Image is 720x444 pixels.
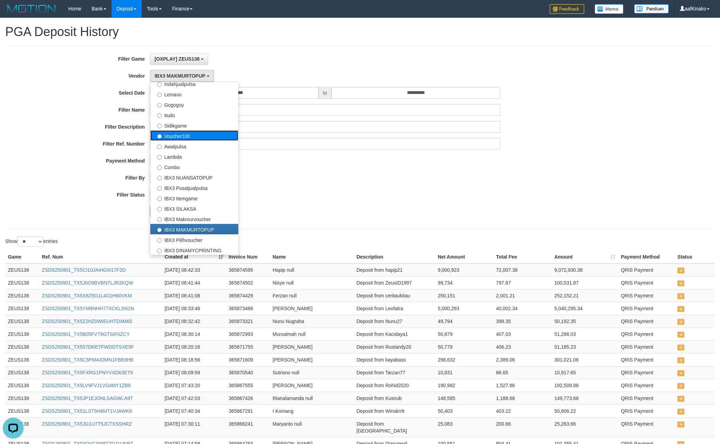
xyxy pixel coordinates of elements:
td: Deposit from ceritaukitau [354,289,435,302]
td: Nunu Nugraha [270,315,354,328]
td: QRIS Payment [618,353,675,366]
td: QRIS Payment [618,276,675,289]
td: 190,982 [435,379,493,392]
span: UNPAID [677,306,684,312]
td: [DATE] 08:20:16 [162,340,226,353]
th: Invoice Num [226,251,270,263]
a: ZSDS250901_TX5Z2HZ0WIEUHTD4M65 [42,319,132,324]
select: Showentries [17,236,43,247]
th: Amount: activate to sort column ascending [552,251,618,263]
img: Button%20Memo.svg [595,4,624,14]
td: 407.03 [493,328,551,340]
input: Itudo [157,113,162,118]
td: [DATE] 07:30:11 [162,417,226,437]
td: QRIS Payment [618,340,675,353]
td: [DATE] 07:42:03 [162,392,226,404]
td: 301,021.06 [552,353,618,366]
a: ZSDS250901_TX5JP1EJONLSAGWLA9T [42,395,133,401]
span: UNPAID [677,396,684,402]
td: I Komang [270,404,354,417]
td: ZEUS138 [5,328,39,340]
td: Deposit from Kacidaya1 [354,328,435,340]
span: UNPAID [677,345,684,350]
td: Rianalamanda null [270,392,354,404]
th: Total Fee [493,251,551,263]
input: IBX3 Makmurvoucher [157,217,162,222]
label: IBX3 Pilihvoucher [150,234,238,245]
label: Awalpulsa [150,141,238,151]
th: Payment Method [618,251,675,263]
span: UNPAID [677,268,684,273]
span: UNPAID [677,319,684,325]
td: 86.65 [493,366,551,379]
td: QRIS Payment [618,302,675,315]
td: 250,151 [435,289,493,302]
th: Name [270,251,354,263]
td: 51,185.23 [552,340,618,353]
td: 365867291 [226,404,270,417]
td: Deposit from Tarzan77 [354,366,435,379]
span: UNPAID [677,357,684,363]
label: Voucher100 [150,130,238,141]
input: IBX3 SILAKSA [157,207,162,211]
input: IBX3 Pilihvoucher [157,238,162,243]
td: Deposit from Nunu27 [354,315,435,328]
td: 398.35 [493,315,551,328]
td: 192,509.86 [552,379,618,392]
input: Awalpulsa [157,145,162,149]
td: 365873468 [226,302,270,315]
span: IBX3 MAKMURTOPUP [154,73,205,79]
td: ZEUS138 [5,302,39,315]
td: 365867555 [226,379,270,392]
input: IBX3 Itemgame [157,197,162,201]
td: [PERSON_NAME] [270,379,354,392]
span: to [319,87,332,99]
td: Nisye null [270,276,354,289]
input: Indahjualpulsa [157,82,162,87]
td: 5,040,295.34 [552,302,618,315]
td: 40,002.34 [493,302,551,315]
td: QRIS Payment [618,289,675,302]
a: ZSDS250901_TX51LST5H6MT1VJAWKK [42,408,133,414]
td: [DATE] 08:41:08 [162,289,226,302]
input: IBX3 Pusatjualpulsa [157,186,162,191]
th: Status [675,251,715,263]
td: QRIS Payment [618,315,675,328]
input: IBX3 MAKMURTOPUP [157,228,162,232]
td: ZEUS138 [5,315,39,328]
td: ZEUS138 [5,289,39,302]
button: [OXPLAY] ZEUS138 [150,53,208,65]
td: 200.66 [493,417,551,437]
td: [DATE] 07:40:34 [162,404,226,417]
label: IBX3 MAKMURTOPUP [150,224,238,234]
td: 797.87 [493,276,551,289]
td: ZEUS138 [5,353,39,366]
td: 9,000,923 [435,263,493,277]
td: 365866241 [226,417,270,437]
td: 365874595 [226,263,270,277]
td: Deposit from kayabass [354,353,435,366]
td: QRIS Payment [618,417,675,437]
a: ZSDS250901_TX5C5PMAIOMN1FBB9HB [42,357,134,363]
td: Sutrisno null [270,366,354,379]
td: 51,286.03 [552,328,618,340]
td: 50,192.35 [552,315,618,328]
td: 365873321 [226,315,270,328]
td: [PERSON_NAME] [270,340,354,353]
td: ZEUS138 [5,276,39,289]
td: 50,879 [435,328,493,340]
td: Hapip null [270,263,354,277]
td: 50,779 [435,340,493,353]
td: Deposit from Kusnub [354,392,435,404]
a: ZSDS250901_TX5FXRG1PNYVXD63ET9 [42,370,133,375]
th: Net Amount [435,251,493,263]
a: ZSDS250901_TX5CI10JAIHGI017F2D [42,267,126,273]
label: Lambda [150,151,238,162]
td: 365874502 [226,276,270,289]
td: QRIS Payment [618,263,675,277]
td: QRIS Payment [618,404,675,417]
label: IBX3 Makmurvoucher [150,214,238,224]
td: 406.23 [493,340,551,353]
label: Combo [150,162,238,172]
th: Ref. Num [39,251,162,263]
